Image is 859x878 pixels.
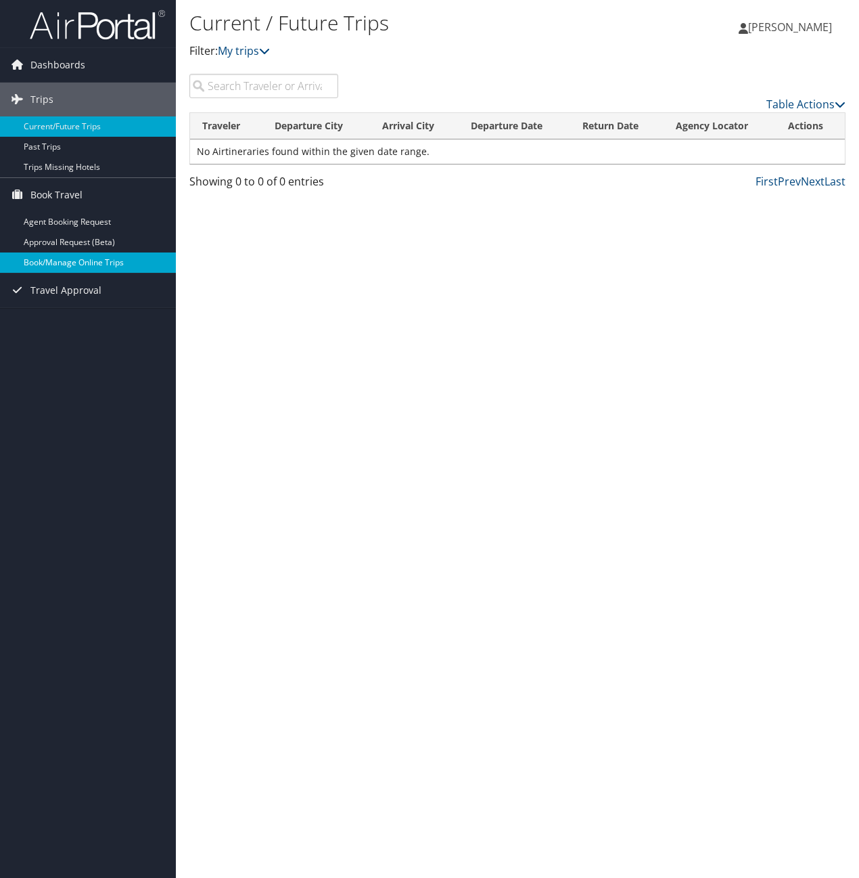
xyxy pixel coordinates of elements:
th: Arrival City: activate to sort column ascending [370,113,459,139]
input: Search Traveler or Arrival City [189,74,338,98]
th: Agency Locator: activate to sort column ascending [664,113,776,139]
a: [PERSON_NAME] [739,7,845,47]
span: Dashboards [30,48,85,82]
span: Book Travel [30,178,83,212]
a: Table Actions [766,97,845,112]
a: Prev [778,174,801,189]
th: Traveler: activate to sort column ascending [190,113,262,139]
td: No Airtineraries found within the given date range. [190,139,845,164]
a: My trips [218,43,270,58]
img: airportal-logo.png [30,9,165,41]
a: Last [825,174,845,189]
span: Travel Approval [30,273,101,307]
th: Departure Date: activate to sort column descending [459,113,570,139]
h1: Current / Future Trips [189,9,627,37]
span: Trips [30,83,53,116]
a: Next [801,174,825,189]
a: First [756,174,778,189]
div: Showing 0 to 0 of 0 entries [189,173,338,196]
th: Actions [776,113,845,139]
span: [PERSON_NAME] [748,20,832,35]
p: Filter: [189,43,627,60]
th: Departure City: activate to sort column ascending [262,113,370,139]
th: Return Date: activate to sort column ascending [570,113,664,139]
